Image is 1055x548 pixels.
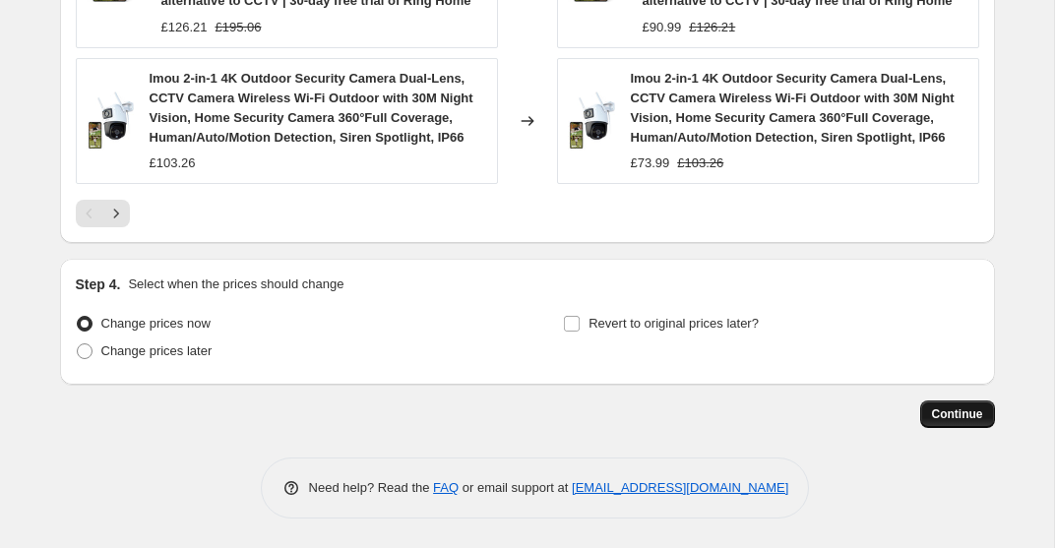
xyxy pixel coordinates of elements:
[643,18,682,37] div: £90.99
[76,274,121,294] h2: Step 4.
[101,316,211,331] span: Change prices now
[150,71,473,145] span: Imou 2-in-1 4K Outdoor Security Camera Dual-Lens, CCTV Camera Wireless Wi-Fi Outdoor with 30M Nig...
[920,400,995,428] button: Continue
[631,71,955,145] span: Imou 2-in-1 4K Outdoor Security Camera Dual-Lens, CCTV Camera Wireless Wi-Fi Outdoor with 30M Nig...
[689,18,735,37] strike: £126.21
[87,91,134,151] img: 61FOh_Z4teL_80x.jpg
[631,153,670,173] div: £73.99
[76,200,130,227] nav: Pagination
[102,200,130,227] button: Next
[101,343,213,358] span: Change prices later
[150,153,196,173] div: £103.26
[161,18,208,37] div: £126.21
[128,274,343,294] p: Select when the prices should change
[216,18,262,37] strike: £195.06
[572,480,788,495] a: [EMAIL_ADDRESS][DOMAIN_NAME]
[433,480,459,495] a: FAQ
[309,480,434,495] span: Need help? Read the
[568,91,615,151] img: 61FOh_Z4teL_80x.jpg
[589,316,759,331] span: Revert to original prices later?
[932,406,983,422] span: Continue
[677,153,723,173] strike: £103.26
[459,480,572,495] span: or email support at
